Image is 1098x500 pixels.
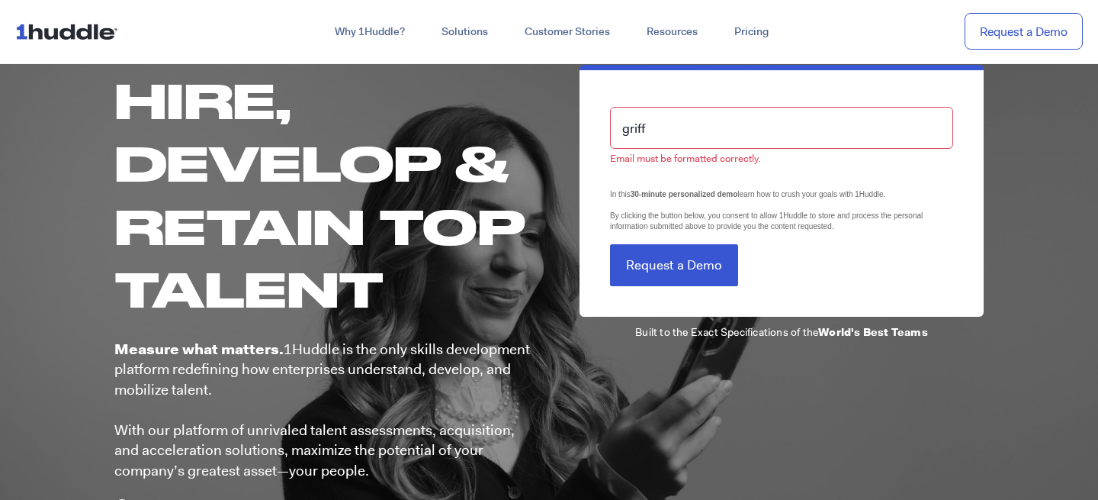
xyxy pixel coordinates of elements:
p: Built to the Exact Specifications of the [579,324,984,340]
a: Resources [628,18,716,46]
input: Business Email* [610,107,953,149]
label: Email must be formatted correctly. [610,152,953,166]
strong: 30-minute personalized demo [631,190,738,198]
p: 1Huddle is the only skills development platform redefining how enterprises understand, develop, a... [114,340,534,482]
b: Measure what matters. [114,340,284,359]
img: ... [15,17,124,46]
h1: Hire, Develop & Retain Top Talent [114,69,534,320]
a: Solutions [423,18,506,46]
a: Pricing [716,18,787,46]
a: Why 1Huddle? [316,18,423,46]
b: World's Best Teams [818,325,928,339]
a: Customer Stories [506,18,628,46]
input: Request a Demo [610,244,738,286]
span: In this learn how to crush your goals with 1Huddle. By clicking the button below, you consent to ... [610,190,923,231]
a: Request a Demo [965,13,1083,50]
